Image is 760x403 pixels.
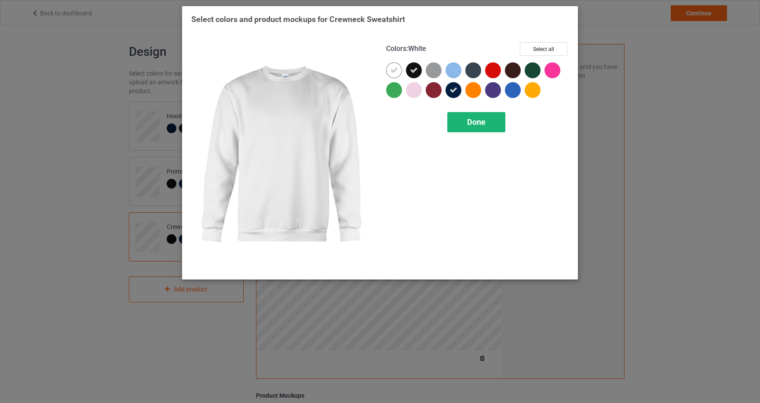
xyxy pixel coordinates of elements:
span: Select colors and product mockups for Crewneck Sweatshirt [191,15,405,24]
span: White [408,44,426,53]
span: Done [467,117,486,127]
span: Colors [386,44,406,53]
img: regular.jpg [191,42,374,270]
h4: : [386,44,426,54]
button: Select all [520,42,567,56]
